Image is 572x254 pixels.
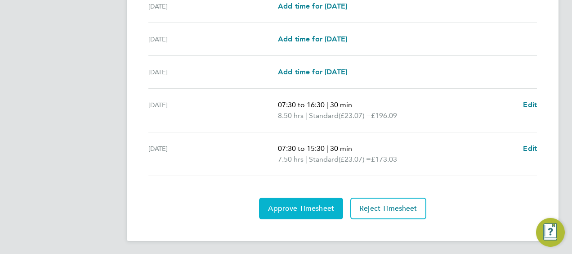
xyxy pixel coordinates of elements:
[339,155,371,163] span: (£23.07) =
[523,144,537,153] span: Edit
[278,67,347,77] a: Add time for [DATE]
[278,155,304,163] span: 7.50 hrs
[309,110,339,121] span: Standard
[278,68,347,76] span: Add time for [DATE]
[148,34,278,45] div: [DATE]
[326,144,328,153] span: |
[330,100,352,109] span: 30 min
[309,154,339,165] span: Standard
[268,204,334,213] span: Approve Timesheet
[278,111,304,120] span: 8.50 hrs
[326,100,328,109] span: |
[330,144,352,153] span: 30 min
[278,100,325,109] span: 07:30 to 16:30
[305,155,307,163] span: |
[278,1,347,12] a: Add time for [DATE]
[523,143,537,154] a: Edit
[278,35,347,43] span: Add time for [DATE]
[278,2,347,10] span: Add time for [DATE]
[148,100,278,121] div: [DATE]
[371,111,397,120] span: £196.09
[278,144,325,153] span: 07:30 to 15:30
[523,100,537,110] a: Edit
[339,111,371,120] span: (£23.07) =
[148,1,278,12] div: [DATE]
[359,204,417,213] span: Reject Timesheet
[278,34,347,45] a: Add time for [DATE]
[305,111,307,120] span: |
[148,67,278,77] div: [DATE]
[148,143,278,165] div: [DATE]
[371,155,397,163] span: £173.03
[523,100,537,109] span: Edit
[350,198,426,219] button: Reject Timesheet
[536,218,565,247] button: Engage Resource Center
[259,198,343,219] button: Approve Timesheet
